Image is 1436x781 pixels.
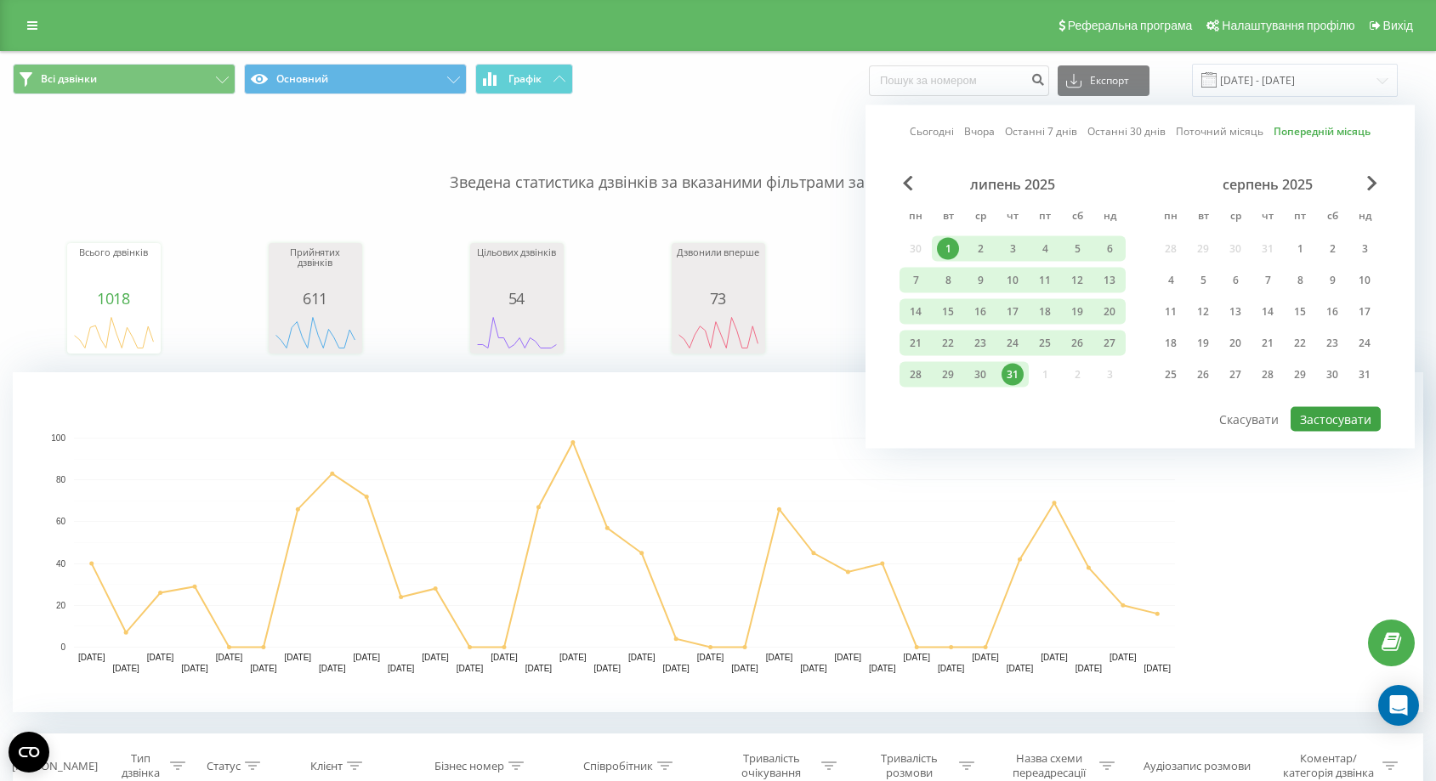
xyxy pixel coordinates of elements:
text: 100 [51,433,65,443]
text: [DATE] [1076,664,1103,673]
div: пт 1 серп 2025 р. [1284,236,1316,262]
div: 22 [1289,332,1311,354]
a: Попередній місяць [1274,123,1371,139]
text: [DATE] [491,653,518,662]
div: Open Intercom Messenger [1378,685,1419,726]
div: сб 16 серп 2025 р. [1316,299,1348,325]
div: вт 8 лип 2025 р. [932,268,964,293]
div: ср 9 лип 2025 р. [964,268,996,293]
div: 26 [1066,332,1088,354]
text: [DATE] [250,664,277,673]
div: 8 [1289,269,1311,291]
div: пн 14 лип 2025 р. [900,299,932,325]
div: чт 7 серп 2025 р. [1252,268,1284,293]
div: 1 [937,238,959,260]
div: 28 [1257,364,1279,386]
div: пн 11 серп 2025 р. [1155,299,1187,325]
div: [PERSON_NAME] [12,759,98,773]
button: Скасувати [1210,407,1288,432]
text: [DATE] [353,653,380,662]
svg: A chart. [676,307,761,358]
text: [DATE] [731,664,758,673]
span: Реферальна програма [1068,19,1193,32]
div: Тривалість очікування [726,751,817,780]
div: 26 [1192,364,1214,386]
div: пт 15 серп 2025 р. [1284,299,1316,325]
div: 15 [1289,301,1311,323]
div: 12 [1192,301,1214,323]
abbr: субота [1064,205,1090,230]
div: 17 [1354,301,1376,323]
div: 23 [969,332,991,354]
div: чт 10 лип 2025 р. [996,268,1029,293]
div: 18 [1034,301,1056,323]
div: 3 [1002,238,1024,260]
div: 6 [1224,269,1246,291]
abbr: четвер [1255,205,1280,230]
div: нд 13 лип 2025 р. [1093,268,1126,293]
div: ср 30 лип 2025 р. [964,362,996,388]
div: пн 28 лип 2025 р. [900,362,932,388]
div: 4 [1160,269,1182,291]
div: пт 11 лип 2025 р. [1029,268,1061,293]
text: [DATE] [388,664,415,673]
div: 2 [969,238,991,260]
text: 80 [56,475,66,484]
div: 28 [905,364,927,386]
div: нд 20 лип 2025 р. [1093,299,1126,325]
text: [DATE] [938,664,965,673]
a: Сьогодні [910,123,954,139]
div: чт 21 серп 2025 р. [1252,331,1284,356]
div: липень 2025 [900,176,1126,193]
button: Всі дзвінки [13,64,236,94]
div: 24 [1002,332,1024,354]
div: A chart. [71,307,156,358]
abbr: п’ятниця [1032,205,1058,230]
div: сб 26 лип 2025 р. [1061,331,1093,356]
div: сб 19 лип 2025 р. [1061,299,1093,325]
a: Останні 7 днів [1005,123,1077,139]
div: 14 [1257,301,1279,323]
div: 16 [969,301,991,323]
div: 13 [1224,301,1246,323]
div: нд 6 лип 2025 р. [1093,236,1126,262]
div: ср 16 лип 2025 р. [964,299,996,325]
abbr: понеділок [1158,205,1183,230]
div: вт 15 лип 2025 р. [932,299,964,325]
div: вт 12 серп 2025 р. [1187,299,1219,325]
div: ср 6 серп 2025 р. [1219,268,1252,293]
abbr: четвер [1000,205,1025,230]
div: Дзвонили вперше [676,247,761,290]
div: 14 [905,301,927,323]
div: сб 2 серп 2025 р. [1316,236,1348,262]
div: 22 [937,332,959,354]
div: пн 4 серп 2025 р. [1155,268,1187,293]
div: 17 [1002,301,1024,323]
div: Прийнятих дзвінків [273,247,358,290]
div: чт 24 лип 2025 р. [996,331,1029,356]
div: сб 23 серп 2025 р. [1316,331,1348,356]
div: Тривалість розмови [864,751,955,780]
div: 54 [474,290,559,307]
div: вт 19 серп 2025 р. [1187,331,1219,356]
div: 7 [1257,269,1279,291]
div: пт 29 серп 2025 р. [1284,362,1316,388]
div: 10 [1002,269,1024,291]
text: [DATE] [78,653,105,662]
text: [DATE] [559,653,587,662]
text: [DATE] [972,653,999,662]
span: Previous Month [903,176,913,191]
text: [DATE] [869,664,896,673]
text: [DATE] [800,664,827,673]
div: пт 4 лип 2025 р. [1029,236,1061,262]
div: 25 [1160,364,1182,386]
text: 20 [56,601,66,610]
div: сб 30 серп 2025 р. [1316,362,1348,388]
a: Вчора [964,123,995,139]
div: Клієнт [310,759,343,773]
text: [DATE] [285,653,312,662]
div: пн 21 лип 2025 р. [900,331,932,356]
div: вт 26 серп 2025 р. [1187,362,1219,388]
div: 4 [1034,238,1056,260]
